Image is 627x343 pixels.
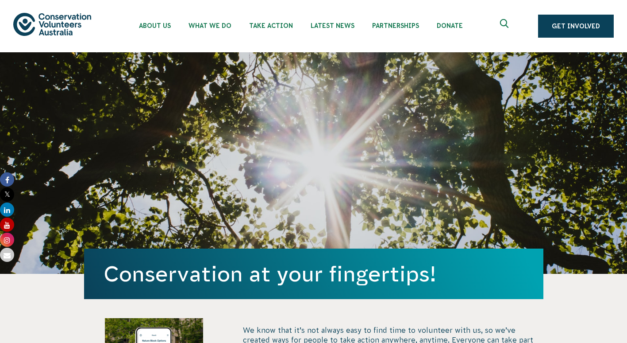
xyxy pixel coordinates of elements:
[13,13,91,35] img: logo.svg
[437,22,463,29] span: Donate
[139,22,171,29] span: About Us
[495,16,516,37] button: Expand search box Close search box
[311,22,354,29] span: Latest News
[538,15,614,38] a: Get Involved
[249,22,293,29] span: Take Action
[500,19,511,33] span: Expand search box
[372,22,419,29] span: Partnerships
[104,262,524,286] h1: Conservation at your fingertips!
[188,22,231,29] span: What We Do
